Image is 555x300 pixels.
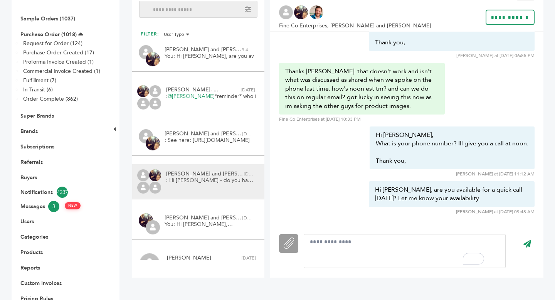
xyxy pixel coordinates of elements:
[23,77,56,84] a: Fulfillment (7)
[369,181,535,207] div: Hi [PERSON_NAME], are you available for a quick call [DATE]? Let me know your availability.
[165,47,242,52] span: [PERSON_NAME] and [PERSON_NAME]
[23,67,100,75] a: Commercial Invoice Created (1)
[23,58,94,66] a: Proforma Invoice Created (1)
[165,221,254,228] span: You: Hi [PERSON_NAME],
[242,131,253,136] span: [DATE]
[164,30,195,39] li: User Type
[244,172,255,176] span: [DATE]
[456,52,535,59] div: [PERSON_NAME] at [DATE] 06:55 PM
[20,112,54,120] a: Super Brands
[242,216,253,220] span: [DATE]
[279,22,431,29] span: Fine Co Enterprises, [PERSON_NAME] and [PERSON_NAME]
[166,93,256,100] span: : *reminder* who is the buyer at HEB please
[168,93,215,100] a: @[PERSON_NAME]
[20,280,62,287] a: Custom Invoices
[242,256,256,260] span: [DATE]
[23,40,82,47] a: Request for Order (124)
[20,233,48,241] a: Categories
[166,177,256,184] span: : Hi [PERSON_NAME] - do you have 5-10 minutes [DATE] for a quick call with my team and I to get a...
[57,187,68,198] span: 4237
[23,49,94,56] a: Purchase Order Created (17)
[20,187,99,198] a: Notifications4237
[20,128,38,135] a: Brands
[137,98,149,110] img: profile.png
[20,264,40,271] a: Reports
[20,249,43,256] a: Products
[139,45,153,59] img: profile.png
[149,85,161,97] img: profile.png
[456,209,535,215] div: [PERSON_NAME] at [DATE] 09:48 AM
[166,171,244,177] span: [PERSON_NAME] and [PERSON_NAME]
[376,157,528,165] div: Thank you,
[141,29,159,40] h2: FILTER:
[279,116,361,123] div: Fine Co Enterprises at [DATE] 10:33 PM
[375,38,528,47] div: Thank you,
[279,234,298,253] label: Attachment File
[20,174,37,181] a: Buyers
[149,182,161,194] img: profile.png
[20,31,77,38] a: Purchase Order (1018)
[65,202,81,209] span: NEW
[48,201,59,212] span: 3
[166,87,218,93] span: [PERSON_NAME], ...
[165,137,254,144] span: : See here: [URL][DOMAIN_NAME]
[279,5,293,19] img: profile.png
[23,95,78,103] a: Order Complete (862)
[137,182,149,194] img: profile.png
[137,169,149,181] img: profile.png
[279,63,445,115] div: Thanks [PERSON_NAME]. that doesn't work and isn't what was discussed as shared when we spoke on t...
[149,98,161,110] img: profile.png
[139,1,257,18] input: Search messages
[304,234,506,268] div: To enrich screen reader interactions, please activate Accessibility in Grammarly extension settings
[165,215,242,221] span: [PERSON_NAME] and [PERSON_NAME]
[167,255,211,261] span: [PERSON_NAME]
[23,86,53,93] a: In-Transit (6)
[146,220,160,234] img: profile.png
[165,131,242,137] span: [PERSON_NAME] and [PERSON_NAME]
[20,158,43,166] a: Referrals
[140,253,160,273] img: profile.png
[242,47,253,52] span: 9:48am
[370,126,535,170] div: Hi [PERSON_NAME],
[20,218,34,225] a: Users
[20,15,75,22] a: Sample Orders (1037)
[139,129,153,143] img: profile.png
[20,143,54,150] a: Subscriptions
[165,52,254,60] span: You: Hi [PERSON_NAME], are you available for a quick call [DATE]? Let me know your availability.
[241,88,255,92] span: [DATE]
[456,171,535,177] div: [PERSON_NAME] at [DATE] 11:12 AM
[20,201,99,212] a: Messages3 NEW
[376,139,528,165] div: What is your phone number? Ill give you a call at noon.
